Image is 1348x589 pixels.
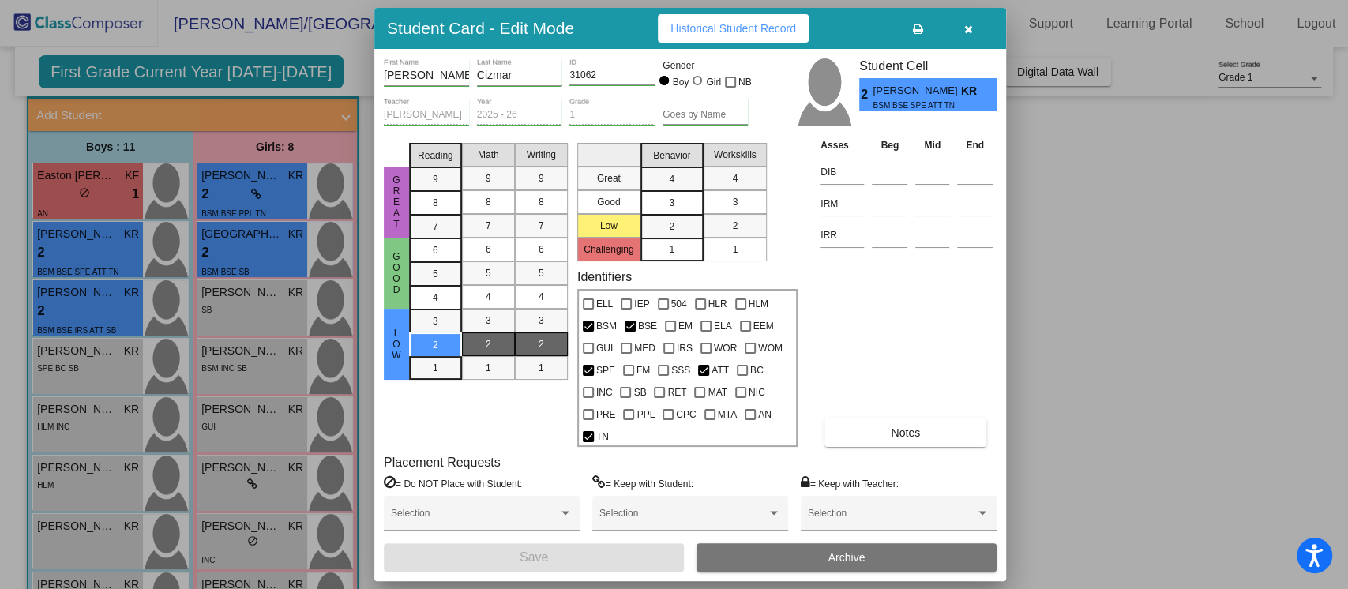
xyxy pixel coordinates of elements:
[758,339,783,358] span: WOM
[389,328,404,361] span: Low
[824,418,986,447] button: Notes
[477,110,562,121] input: year
[433,291,438,305] span: 4
[697,543,997,572] button: Archive
[732,171,738,186] span: 4
[708,383,727,402] span: MAT
[677,339,693,358] span: IRS
[389,251,404,295] span: Good
[820,192,864,216] input: assessment
[714,339,737,358] span: WOR
[859,85,873,104] span: 2
[732,242,738,257] span: 1
[667,383,686,402] span: RET
[577,269,632,284] label: Identifiers
[539,242,544,257] span: 6
[868,137,911,154] th: Beg
[718,405,737,424] span: MTA
[636,361,650,380] span: FM
[478,148,499,162] span: Math
[433,361,438,375] span: 1
[634,294,649,313] span: IEP
[384,455,501,470] label: Placement Requests
[596,427,609,446] span: TN
[539,337,544,351] span: 2
[433,338,438,352] span: 2
[384,543,684,572] button: Save
[633,383,646,402] span: SB
[387,18,574,38] h3: Student Card - Edit Mode
[486,171,491,186] span: 9
[749,383,765,402] span: NIC
[486,242,491,257] span: 6
[911,137,953,154] th: Mid
[663,58,748,73] mat-label: Gender
[486,219,491,233] span: 7
[596,294,613,313] span: ELL
[671,294,687,313] span: 504
[433,196,438,210] span: 8
[732,195,738,209] span: 3
[433,267,438,281] span: 5
[961,83,983,99] span: KR
[486,313,491,328] span: 3
[953,137,997,154] th: End
[758,405,772,424] span: AN
[658,14,809,43] button: Historical Student Record
[873,99,949,111] span: BSM BSE SPE ATT TN
[738,73,752,92] span: NB
[828,551,865,564] span: Archive
[712,361,729,380] span: ATT
[859,58,997,73] h3: Student Cell
[520,550,548,564] span: Save
[676,405,696,424] span: CPC
[669,196,674,210] span: 3
[749,294,768,313] span: HLM
[389,174,404,230] span: Great
[539,361,544,375] span: 1
[753,317,774,336] span: EEM
[527,148,556,162] span: Writing
[801,475,899,491] label: = Keep with Teacher:
[569,110,655,121] input: grade
[596,317,617,336] span: BSM
[669,172,674,186] span: 4
[433,219,438,234] span: 7
[705,75,721,89] div: Girl
[592,475,693,491] label: = Keep with Student:
[678,317,693,336] span: EM
[670,22,796,35] span: Historical Student Record
[669,219,674,234] span: 2
[384,475,522,491] label: = Do NOT Place with Student:
[596,383,613,402] span: INC
[486,361,491,375] span: 1
[820,160,864,184] input: assessment
[669,242,674,257] span: 1
[539,219,544,233] span: 7
[539,195,544,209] span: 8
[891,426,920,439] span: Notes
[486,337,491,351] span: 2
[596,339,613,358] span: GUI
[433,314,438,328] span: 3
[663,110,748,121] input: goes by name
[539,313,544,328] span: 3
[569,70,655,81] input: Enter ID
[750,361,764,380] span: BC
[672,75,689,89] div: Boy
[486,195,491,209] span: 8
[596,405,616,424] span: PRE
[486,266,491,280] span: 5
[714,317,732,336] span: ELA
[636,405,655,424] span: PPL
[596,361,615,380] span: SPE
[638,317,657,336] span: BSE
[418,148,453,163] span: Reading
[539,266,544,280] span: 5
[539,290,544,304] span: 4
[384,110,469,121] input: teacher
[539,171,544,186] span: 9
[486,290,491,304] span: 4
[732,219,738,233] span: 2
[820,223,864,247] input: assessment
